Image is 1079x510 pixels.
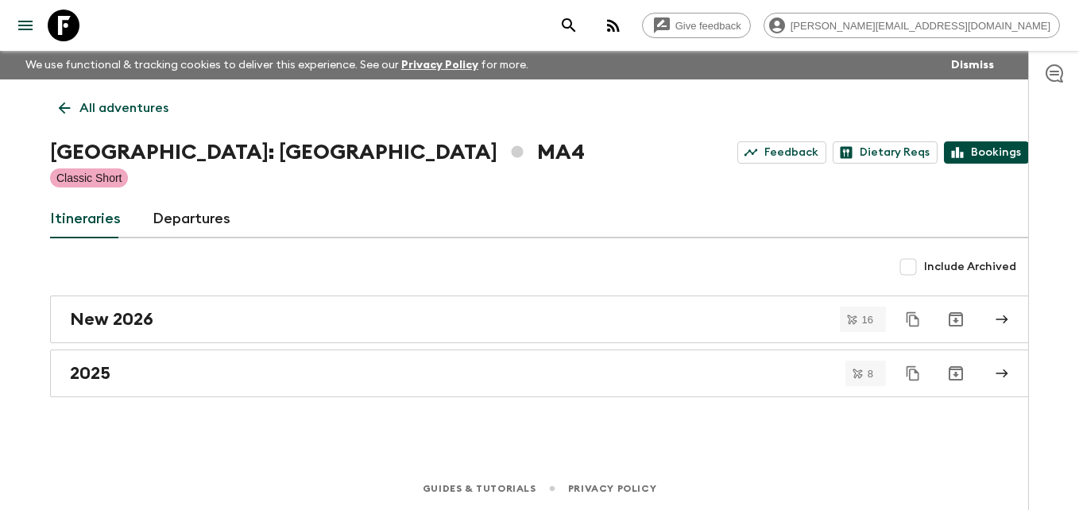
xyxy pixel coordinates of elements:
[833,141,938,164] a: Dietary Reqs
[553,10,585,41] button: search adventures
[667,20,750,32] span: Give feedback
[853,315,883,325] span: 16
[50,92,177,124] a: All adventures
[947,54,998,76] button: Dismiss
[56,170,122,186] p: Classic Short
[79,99,168,118] p: All adventures
[568,480,656,497] a: Privacy Policy
[764,13,1060,38] div: [PERSON_NAME][EMAIL_ADDRESS][DOMAIN_NAME]
[924,259,1016,275] span: Include Archived
[423,480,536,497] a: Guides & Tutorials
[782,20,1059,32] span: [PERSON_NAME][EMAIL_ADDRESS][DOMAIN_NAME]
[70,363,110,384] h2: 2025
[50,296,1029,343] a: New 2026
[737,141,826,164] a: Feedback
[940,357,972,389] button: Archive
[944,141,1029,164] a: Bookings
[858,369,883,379] span: 8
[70,309,153,330] h2: New 2026
[401,60,478,71] a: Privacy Policy
[642,13,751,38] a: Give feedback
[10,10,41,41] button: menu
[50,350,1029,397] a: 2025
[153,200,230,238] a: Departures
[19,51,535,79] p: We use functional & tracking cookies to deliver this experience. See our for more.
[899,359,927,388] button: Duplicate
[899,305,927,334] button: Duplicate
[940,303,972,335] button: Archive
[50,137,585,168] h1: [GEOGRAPHIC_DATA]: [GEOGRAPHIC_DATA] MA4
[50,200,121,238] a: Itineraries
